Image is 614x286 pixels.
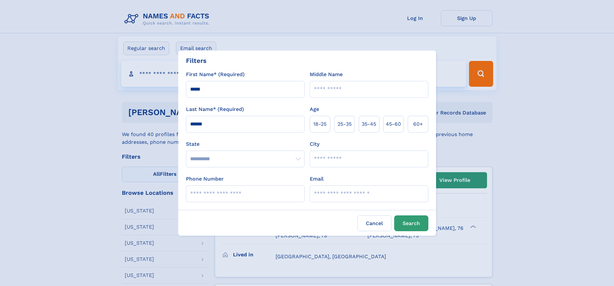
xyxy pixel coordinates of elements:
label: Last Name* (Required) [186,105,244,113]
label: First Name* (Required) [186,71,245,78]
button: Search [394,215,428,231]
label: Cancel [357,215,392,231]
span: 18‑25 [313,120,326,128]
label: Phone Number [186,175,224,183]
span: 60+ [413,120,423,128]
label: Email [310,175,324,183]
label: Age [310,105,319,113]
label: State [186,140,305,148]
span: 25‑35 [337,120,352,128]
div: Filters [186,56,207,65]
label: City [310,140,319,148]
label: Middle Name [310,71,343,78]
span: 35‑45 [362,120,376,128]
span: 45‑60 [386,120,401,128]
